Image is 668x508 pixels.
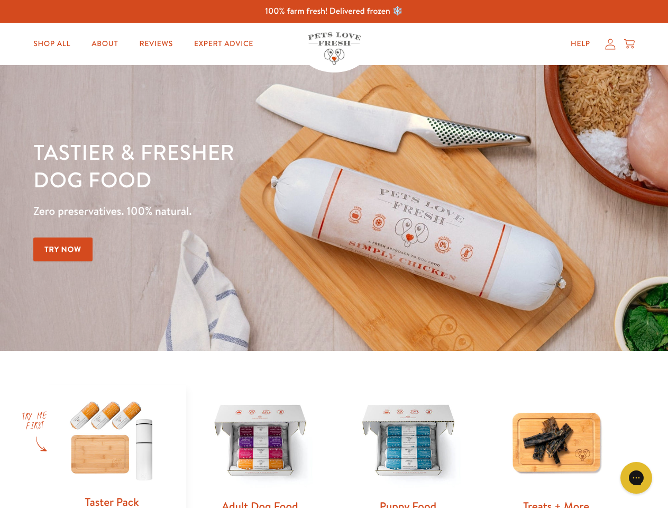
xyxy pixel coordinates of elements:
[33,202,434,221] p: Zero preservatives. 100% natural.
[615,458,657,497] iframe: Gorgias live chat messenger
[33,238,93,261] a: Try Now
[186,33,262,55] a: Expert Advice
[83,33,126,55] a: About
[562,33,599,55] a: Help
[25,33,79,55] a: Shop All
[33,138,434,193] h1: Tastier & fresher dog food
[308,32,361,65] img: Pets Love Fresh
[131,33,181,55] a: Reviews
